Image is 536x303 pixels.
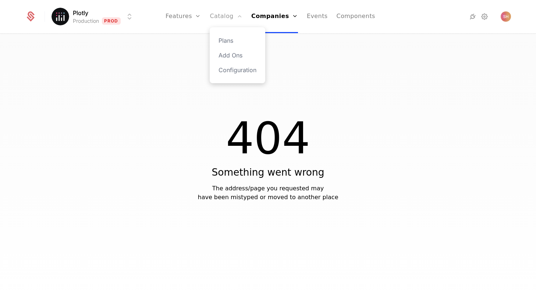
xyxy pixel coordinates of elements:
[219,66,256,74] a: Configuration
[501,11,511,22] img: S H
[198,184,338,202] div: The address/page you requested may have been mistyped or moved to another place
[480,12,489,21] a: Settings
[468,12,477,21] a: Integrations
[52,8,69,25] img: Plotly
[219,51,256,60] a: Add Ons
[54,8,134,25] button: Select environment
[226,116,310,161] div: 404
[501,11,511,22] button: Open user button
[219,36,256,45] a: Plans
[73,8,88,17] span: Plotly
[212,165,324,180] div: Something went wrong
[102,17,121,25] span: Prod
[73,17,99,25] div: Production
